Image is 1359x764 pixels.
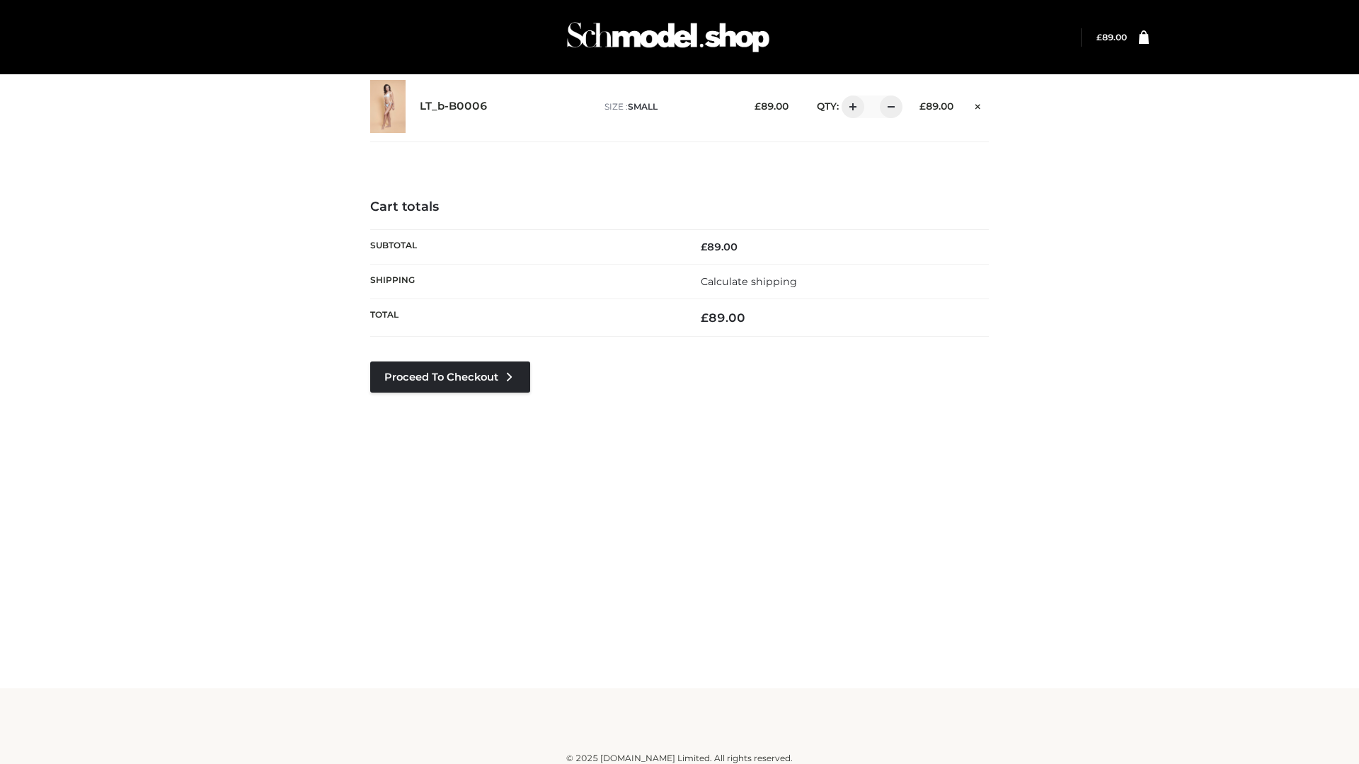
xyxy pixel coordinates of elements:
span: £ [701,311,709,325]
bdi: 89.00 [701,241,738,253]
a: Calculate shipping [701,275,797,288]
bdi: 89.00 [701,311,745,325]
img: Schmodel Admin 964 [562,9,774,65]
h4: Cart totals [370,199,989,215]
img: LT_b-B0006 - SMALL [370,80,406,133]
th: Shipping [370,264,679,299]
bdi: 89.00 [919,100,953,112]
span: £ [755,100,761,112]
a: £89.00 [1096,32,1127,42]
a: LT_b-B0006 [420,100,488,113]
th: Total [370,299,679,337]
a: Proceed to Checkout [370,361,530,393]
span: £ [919,100,926,112]
span: £ [1096,32,1102,42]
p: size : [604,100,733,113]
bdi: 89.00 [1096,32,1127,42]
div: QTY: [803,95,898,118]
span: £ [701,241,707,253]
span: SMALL [628,101,658,112]
bdi: 89.00 [755,100,789,112]
a: Remove this item [968,95,989,114]
th: Subtotal [370,229,679,264]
